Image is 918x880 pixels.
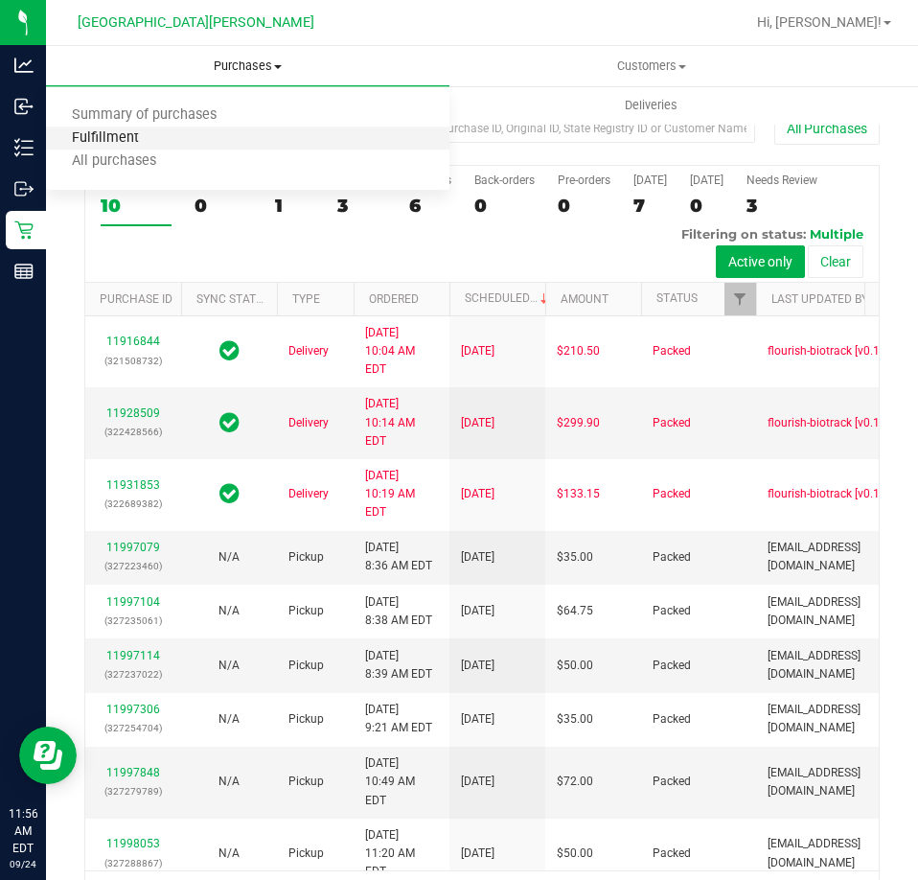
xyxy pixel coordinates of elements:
[365,593,432,630] span: [DATE] 8:38 AM EDT
[219,480,240,507] span: In Sync
[372,114,755,143] input: Search Purchase ID, Original ID, State Registry ID or Customer Name...
[218,548,240,567] button: N/A
[768,342,892,360] span: flourish-biotrack [v0.1.0]
[195,195,252,217] div: 0
[288,602,324,620] span: Pickup
[746,195,817,217] div: 3
[461,485,494,503] span: [DATE]
[690,174,723,187] div: [DATE]
[46,85,449,126] a: Tills
[633,195,667,217] div: 7
[365,701,432,737] span: [DATE] 9:21 AM EDT
[561,292,608,306] a: Amount
[757,14,882,30] span: Hi, [PERSON_NAME]!
[653,602,691,620] span: Packed
[14,262,34,281] inline-svg: Reports
[653,657,691,675] span: Packed
[808,245,863,278] button: Clear
[288,342,329,360] span: Delivery
[557,414,600,432] span: $299.90
[653,414,691,432] span: Packed
[97,495,170,513] p: (322689382)
[771,292,868,306] a: Last Updated By
[461,414,494,432] span: [DATE]
[46,58,449,75] span: Purchases
[218,602,240,620] button: N/A
[558,195,610,217] div: 0
[218,710,240,729] button: N/A
[275,195,314,217] div: 1
[14,56,34,75] inline-svg: Analytics
[653,548,691,567] span: Packed
[474,195,535,217] div: 0
[288,485,329,503] span: Delivery
[365,754,438,810] span: [DATE] 10:49 AM EDT
[557,485,600,503] span: $133.15
[46,46,449,86] a: Purchases Summary of purchases Fulfillment All purchases
[9,857,37,871] p: 09/24
[461,602,494,620] span: [DATE]
[288,710,324,729] span: Pickup
[106,478,160,492] a: 11931853
[218,659,240,672] span: Not Applicable
[450,58,852,75] span: Customers
[218,846,240,860] span: Not Applicable
[218,604,240,617] span: Not Applicable
[14,138,34,157] inline-svg: Inventory
[97,719,170,737] p: (327254704)
[78,14,314,31] span: [GEOGRAPHIC_DATA][PERSON_NAME]
[653,845,691,863] span: Packed
[292,292,320,306] a: Type
[774,112,880,145] button: All Purchases
[557,342,600,360] span: $210.50
[106,595,160,609] a: 11997104
[768,414,892,432] span: flourish-biotrack [v0.1.0]
[724,283,756,315] a: Filter
[369,292,419,306] a: Ordered
[557,710,593,729] span: $35.00
[14,179,34,198] inline-svg: Outbound
[558,174,610,187] div: Pre-orders
[449,85,853,126] a: Deliveries
[690,195,723,217] div: 0
[196,292,270,306] a: Sync Status
[656,291,698,305] a: Status
[97,423,170,441] p: (322428566)
[97,352,170,370] p: (321508732)
[557,845,593,863] span: $50.00
[100,292,172,306] a: Purchase ID
[218,845,240,863] button: N/A
[337,195,386,217] div: 3
[288,548,324,567] span: Pickup
[365,647,432,683] span: [DATE] 8:39 AM EDT
[218,775,240,788] span: Not Applicable
[14,97,34,116] inline-svg: Inbound
[106,541,160,554] a: 11997079
[653,342,691,360] span: Packed
[557,773,593,791] span: $72.00
[461,548,494,567] span: [DATE]
[653,773,691,791] span: Packed
[365,324,438,380] span: [DATE] 10:04 AM EDT
[365,539,432,575] span: [DATE] 8:36 AM EDT
[14,220,34,240] inline-svg: Retail
[218,657,240,675] button: N/A
[9,805,37,857] p: 11:56 AM EDT
[768,485,892,503] span: flourish-biotrack [v0.1.0]
[474,174,535,187] div: Back-orders
[219,409,240,436] span: In Sync
[653,485,691,503] span: Packed
[101,195,172,217] div: 10
[365,467,438,522] span: [DATE] 10:19 AM EDT
[461,657,494,675] span: [DATE]
[97,782,170,800] p: (327279789)
[461,342,494,360] span: [DATE]
[288,773,324,791] span: Pickup
[106,703,160,716] a: 11997306
[97,612,170,630] p: (327235061)
[97,854,170,872] p: (327288867)
[653,710,691,729] span: Packed
[106,837,160,850] a: 11998053
[46,130,165,147] span: Fulfillment
[449,46,853,86] a: Customers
